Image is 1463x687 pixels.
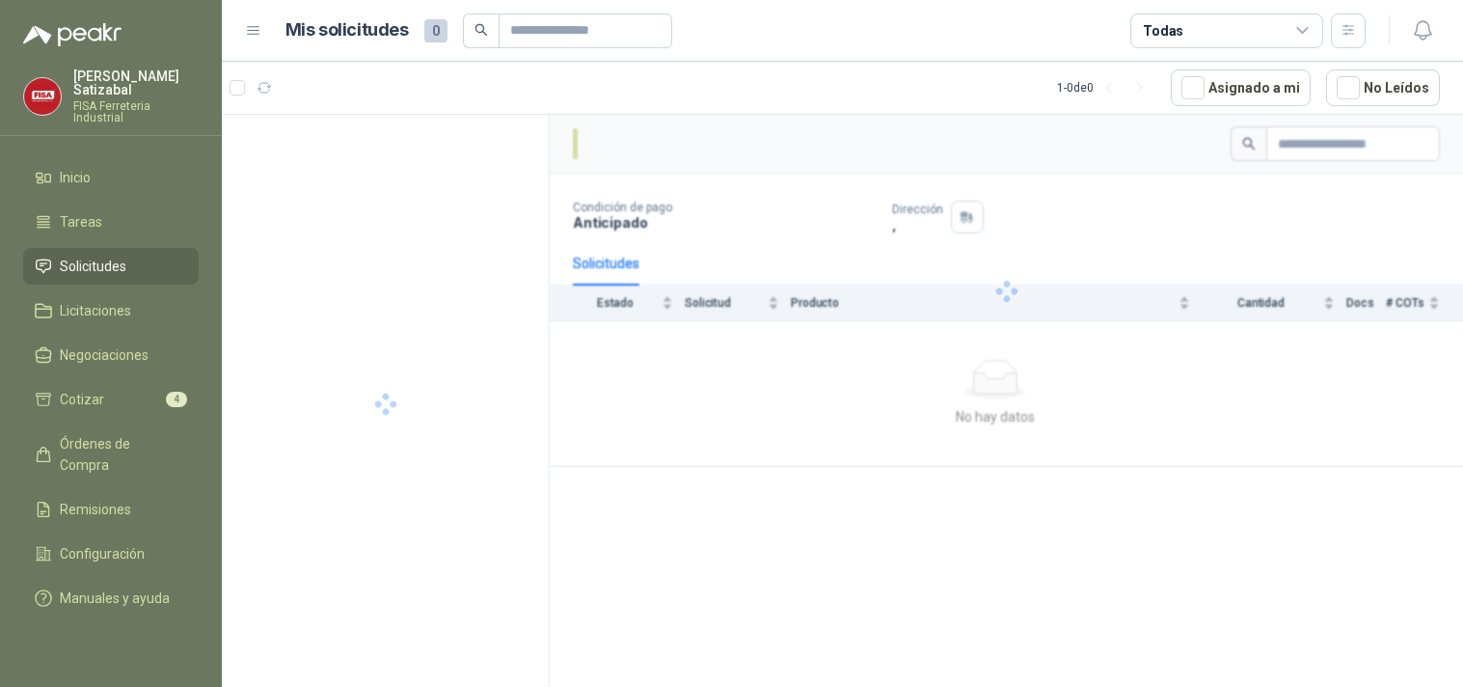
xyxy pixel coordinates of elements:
[23,248,199,285] a: Solicitudes
[424,19,447,42] span: 0
[23,491,199,528] a: Remisiones
[23,426,199,483] a: Órdenes de Compra
[60,499,131,520] span: Remisiones
[73,100,199,124] p: FISA Ferreteria Industrial
[23,381,199,418] a: Cotizar4
[166,392,187,407] span: 4
[23,23,122,46] img: Logo peakr
[474,23,488,37] span: search
[60,300,131,321] span: Licitaciones
[60,256,126,277] span: Solicitudes
[60,588,170,609] span: Manuales y ayuda
[60,211,102,233] span: Tareas
[23,536,199,572] a: Configuración
[1057,72,1155,103] div: 1 - 0 de 0
[73,69,199,96] p: [PERSON_NAME] Satizabal
[1171,69,1311,106] button: Asignado a mi
[60,389,104,410] span: Cotizar
[23,159,199,196] a: Inicio
[23,292,199,329] a: Licitaciones
[23,337,199,373] a: Negociaciones
[23,580,199,617] a: Manuales y ayuda
[60,543,145,564] span: Configuración
[24,78,61,115] img: Company Logo
[60,433,180,476] span: Órdenes de Compra
[60,167,91,188] span: Inicio
[1143,20,1183,41] div: Todas
[1326,69,1440,106] button: No Leídos
[60,344,149,366] span: Negociaciones
[285,16,409,44] h1: Mis solicitudes
[23,204,199,240] a: Tareas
